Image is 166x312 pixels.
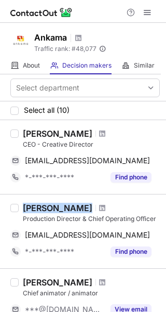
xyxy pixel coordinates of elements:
img: b99a65ad58f65c003939076c2317e284 [10,30,31,50]
div: Select department [16,83,79,93]
div: [PERSON_NAME] [23,203,92,213]
span: [EMAIL_ADDRESS][DOMAIN_NAME] [25,230,150,240]
div: [PERSON_NAME] [23,277,92,288]
button: Reveal Button [110,172,151,183]
h1: Ankama [34,31,67,44]
span: Select all (10) [24,106,70,114]
span: Decision makers [62,61,112,70]
div: [PERSON_NAME] [23,128,92,139]
div: Chief animator / animator [23,289,160,298]
span: [EMAIL_ADDRESS][DOMAIN_NAME] [25,156,150,165]
div: Production Director & Chief Operating Officer [23,214,160,224]
span: Similar [134,61,155,70]
img: ContactOut v5.3.10 [10,6,73,19]
button: Reveal Button [110,246,151,257]
span: Traffic rank: # 48,077 [34,45,96,53]
div: CEO - Creative Director [23,140,160,149]
span: About [23,61,40,70]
